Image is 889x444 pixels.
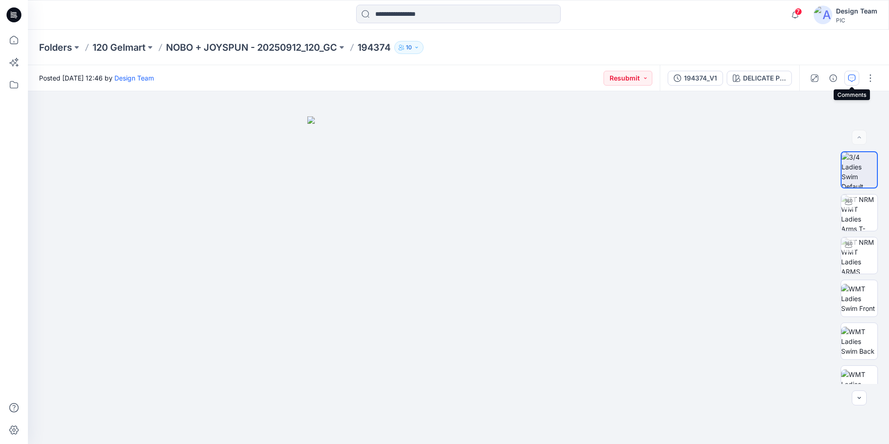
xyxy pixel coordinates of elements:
button: 194374_V1 [668,71,723,86]
span: 7 [795,8,802,15]
img: WMT Ladies Swim Left [841,370,877,399]
p: 10 [406,42,412,53]
div: PIC [836,17,877,24]
a: NOBO + JOYSPUN - 20250912_120_GC [166,41,337,54]
div: Design Team [836,6,877,17]
p: 194374 [358,41,391,54]
a: Folders [39,41,72,54]
img: TT NRM WMT Ladies Arms T-POSE [841,195,877,231]
img: 3/4 Ladies Swim Default [842,152,877,188]
a: Design Team [114,74,154,82]
a: 120 Gelmart [93,41,146,54]
img: avatar [814,6,832,24]
img: WMT Ladies Swim Front [841,284,877,313]
button: Details [826,71,841,86]
span: Posted [DATE] 12:46 by [39,73,154,83]
img: WMT Ladies Swim Back [841,327,877,356]
div: DELICATE PINK [743,73,786,83]
button: 10 [394,41,424,54]
img: TT NRM WMT Ladies ARMS DOWN [841,237,877,274]
button: DELICATE PINK [727,71,792,86]
img: eyJhbGciOiJIUzI1NiIsImtpZCI6IjAiLCJzbHQiOiJzZXMiLCJ0eXAiOiJKV1QifQ.eyJkYXRhIjp7InR5cGUiOiJzdG9yYW... [307,116,610,444]
div: 194374_V1 [684,73,717,83]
